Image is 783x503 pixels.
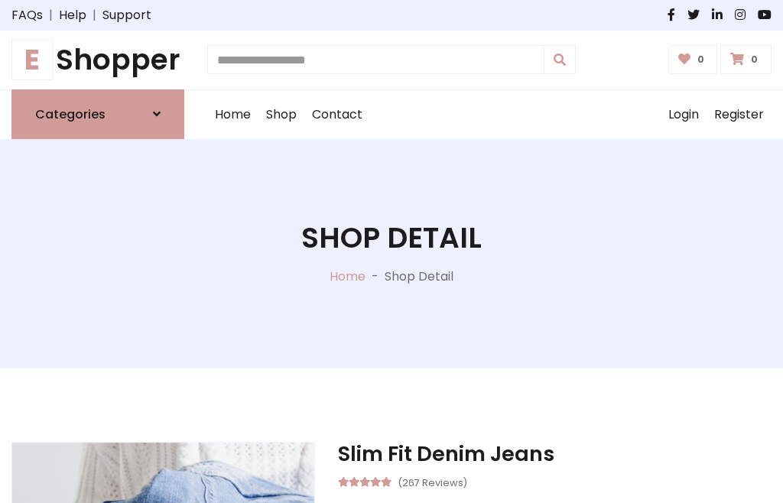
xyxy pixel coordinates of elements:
a: Home [207,90,258,139]
small: (267 Reviews) [398,472,467,491]
p: - [366,268,385,286]
a: EShopper [11,43,184,77]
span: | [43,6,59,24]
a: 0 [720,45,772,74]
a: Help [59,6,86,24]
span: | [86,6,102,24]
a: Login [661,90,707,139]
a: Shop [258,90,304,139]
h1: Shop Detail [301,221,482,255]
span: 0 [747,53,762,67]
a: Support [102,6,151,24]
a: Categories [11,89,184,139]
h3: Slim Fit Denim Jeans [338,442,772,466]
a: FAQs [11,6,43,24]
h6: Categories [35,107,106,122]
a: Home [330,268,366,285]
p: Shop Detail [385,268,453,286]
span: 0 [694,53,708,67]
a: 0 [668,45,718,74]
span: E [11,39,53,80]
a: Register [707,90,772,139]
h1: Shopper [11,43,184,77]
a: Contact [304,90,370,139]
